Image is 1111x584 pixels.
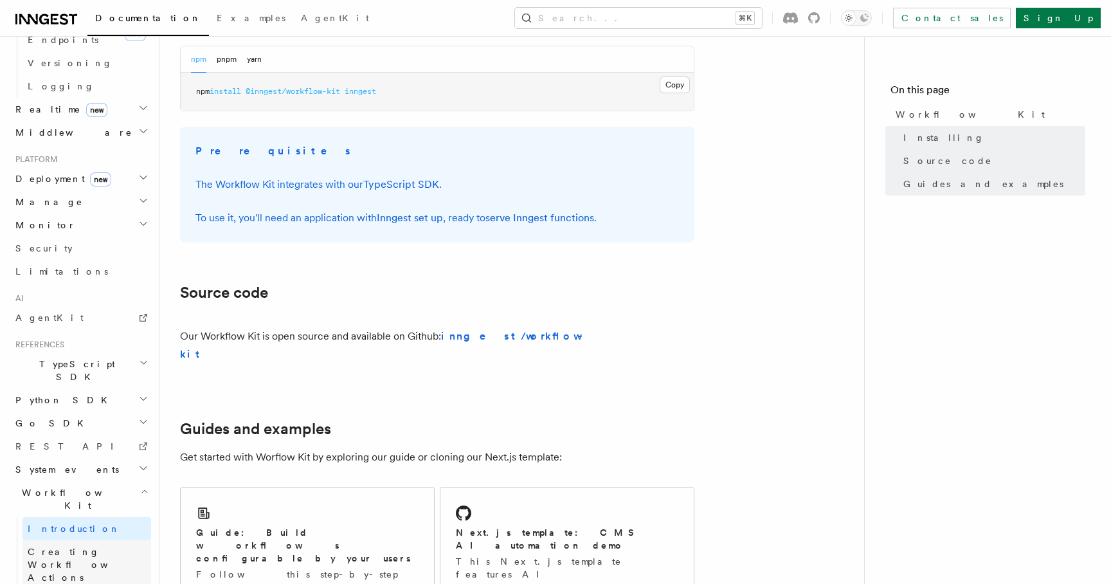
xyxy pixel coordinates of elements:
[10,358,139,383] span: TypeScript SDK
[246,87,340,96] span: @inngest/workflow-kit
[10,103,107,116] span: Realtime
[10,219,76,232] span: Monitor
[10,340,64,350] span: References
[10,293,24,304] span: AI
[898,149,1085,172] a: Source code
[890,103,1085,126] a: Workflow Kit
[28,81,95,91] span: Logging
[10,463,119,476] span: System events
[377,212,443,224] a: Inngest set up
[10,412,151,435] button: Go SDK
[23,75,151,98] a: Logging
[15,266,108,277] span: Limitations
[217,46,237,73] button: pnpm
[195,145,352,157] strong: Prerequisites
[28,58,113,68] span: Versioning
[217,13,285,23] span: Examples
[736,12,754,24] kbd: ⌘K
[209,4,293,35] a: Examples
[10,388,151,412] button: Python SDK
[196,87,210,96] span: npm
[15,313,84,323] span: AgentKit
[301,13,369,23] span: AgentKit
[345,87,376,96] span: inngest
[841,10,872,26] button: Toggle dark mode
[191,46,206,73] button: npm
[95,13,201,23] span: Documentation
[10,190,151,214] button: Manage
[10,126,132,139] span: Middleware
[903,178,1063,190] span: Guides and examples
[196,526,419,565] h2: Guide: Build workflows configurable by your users
[28,547,140,583] span: Creating Workflow Actions
[10,196,83,208] span: Manage
[10,435,151,458] a: REST API
[23,51,151,75] a: Versioning
[890,82,1085,103] h4: On this page
[10,260,151,283] a: Limitations
[23,517,151,540] a: Introduction
[210,87,241,96] span: install
[247,46,262,73] button: yarn
[903,154,992,167] span: Source code
[10,394,115,406] span: Python SDK
[898,126,1085,149] a: Installing
[180,284,268,302] a: Source code
[293,4,377,35] a: AgentKit
[896,108,1045,121] span: Workflow Kit
[195,176,679,194] p: The Workflow Kit integrates with our .
[456,526,678,552] h2: Next.js template: CMS AI automation demo
[10,214,151,237] button: Monitor
[90,172,111,187] span: new
[10,172,111,185] span: Deployment
[898,172,1085,196] a: Guides and examples
[15,441,125,452] span: REST API
[10,458,151,481] button: System events
[10,306,151,329] a: AgentKit
[660,77,690,93] button: Copy
[15,243,73,253] span: Security
[903,131,984,144] span: Installing
[10,154,58,165] span: Platform
[1016,8,1101,28] a: Sign Up
[10,98,151,121] button: Realtimenew
[10,237,151,260] a: Security
[485,212,594,224] a: serve Inngest functions
[10,121,151,144] button: Middleware
[28,524,120,534] span: Introduction
[180,420,331,438] a: Guides and examples
[180,448,694,466] p: Get started with Worflow Kit by exploring our guide or cloning our Next.js template:
[10,167,151,190] button: Deploymentnew
[195,209,679,227] p: To use it, you'll need an application with , ready to .
[363,178,439,190] a: TypeScript SDK
[180,327,593,363] p: Our Workflow Kit is open source and available on Github:
[893,8,1011,28] a: Contact sales
[515,8,762,28] button: Search...⌘K
[10,486,140,512] span: Workflow Kit
[10,481,151,517] button: Workflow Kit
[10,352,151,388] button: TypeScript SDK
[598,339,694,352] iframe: GitHub
[87,4,209,36] a: Documentation
[86,103,107,117] span: new
[10,417,91,430] span: Go SDK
